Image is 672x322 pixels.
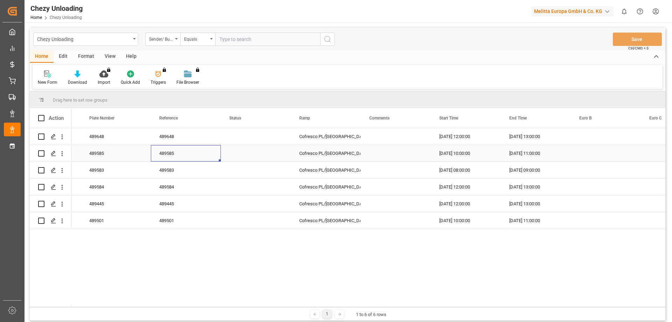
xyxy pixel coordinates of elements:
div: 489585 [151,145,221,162]
div: 489648 [151,128,221,145]
div: Press SPACE to select this row. [30,145,72,162]
div: Format [73,51,99,63]
div: [DATE] 12:00:00 [431,179,501,195]
div: Press SPACE to select this row. [30,128,72,145]
button: open menu [145,33,180,46]
button: Melitta Europa GmbH & Co. KG [531,5,616,18]
span: Ctrl/CMD + S [628,46,649,51]
div: Home [30,51,54,63]
div: 489583 [151,162,221,178]
div: [DATE] 09:00:00 [501,162,571,178]
div: [DATE] 11:00:00 [501,212,571,229]
span: Euro C [649,116,662,121]
div: [DATE] 12:00:00 [431,196,501,212]
div: [DATE] 13:00:00 [501,196,571,212]
div: [DATE] 08:00:00 [431,162,501,178]
button: Save [613,33,662,46]
div: Cofresco PL/[GEOGRAPHIC_DATA] [299,145,352,162]
span: Ramp [299,116,310,121]
span: Drag here to set row groups [53,97,107,103]
div: Download [68,79,87,85]
span: Start Time [439,116,458,121]
div: Press SPACE to select this row. [30,212,72,229]
div: [DATE] 11:00:00 [501,145,571,162]
div: Quick Add [121,79,140,85]
button: show 0 new notifications [616,4,632,19]
div: [DATE] 12:00:00 [431,128,501,145]
span: Euro B [579,116,592,121]
div: 1 to 6 of 6 rows [356,311,386,318]
div: Equals [184,34,208,42]
div: New Form [38,79,57,85]
div: Cofresco PL/[GEOGRAPHIC_DATA] [299,196,352,212]
a: Home [30,15,42,20]
button: search button [320,33,335,46]
button: Help Center [632,4,648,19]
div: 1 [323,310,331,318]
button: open menu [33,33,138,46]
div: 489445 [151,196,221,212]
button: open menu [180,33,215,46]
div: Help [121,51,142,63]
span: End Time [509,116,527,121]
div: Melitta Europa GmbH & Co. KG [531,6,614,16]
div: Cofresco PL/[GEOGRAPHIC_DATA] [299,213,352,229]
div: Press SPACE to select this row. [30,196,72,212]
div: 489648 [81,128,151,145]
span: Reference [159,116,178,121]
div: 489445 [81,196,151,212]
div: Chezy Unloading [37,34,131,43]
div: Cofresco PL/[GEOGRAPHIC_DATA] [299,179,352,195]
div: Press SPACE to select this row. [30,162,72,179]
span: Comments [369,116,390,121]
div: 489584 [81,179,151,195]
input: Type to search [215,33,320,46]
div: [DATE] 10:00:00 [431,212,501,229]
div: 489501 [151,212,221,229]
div: Cofresco PL/[GEOGRAPHIC_DATA] [299,129,352,145]
div: 489584 [151,179,221,195]
div: Press SPACE to select this row. [30,179,72,196]
span: Status [229,116,241,121]
div: [DATE] 10:00:00 [431,145,501,162]
div: [DATE] 13:00:00 [501,179,571,195]
span: Plate Number [89,116,114,121]
div: 489585 [81,145,151,162]
div: 489583 [81,162,151,178]
div: [DATE] 13:00:00 [501,128,571,145]
div: Chezy Unloading [30,3,83,14]
div: 489501 [81,212,151,229]
div: View [99,51,121,63]
div: Sender/ Business Partner [149,34,173,42]
div: Cofresco PL/[GEOGRAPHIC_DATA] [299,162,352,178]
div: Edit [54,51,73,63]
div: Action [49,115,64,121]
